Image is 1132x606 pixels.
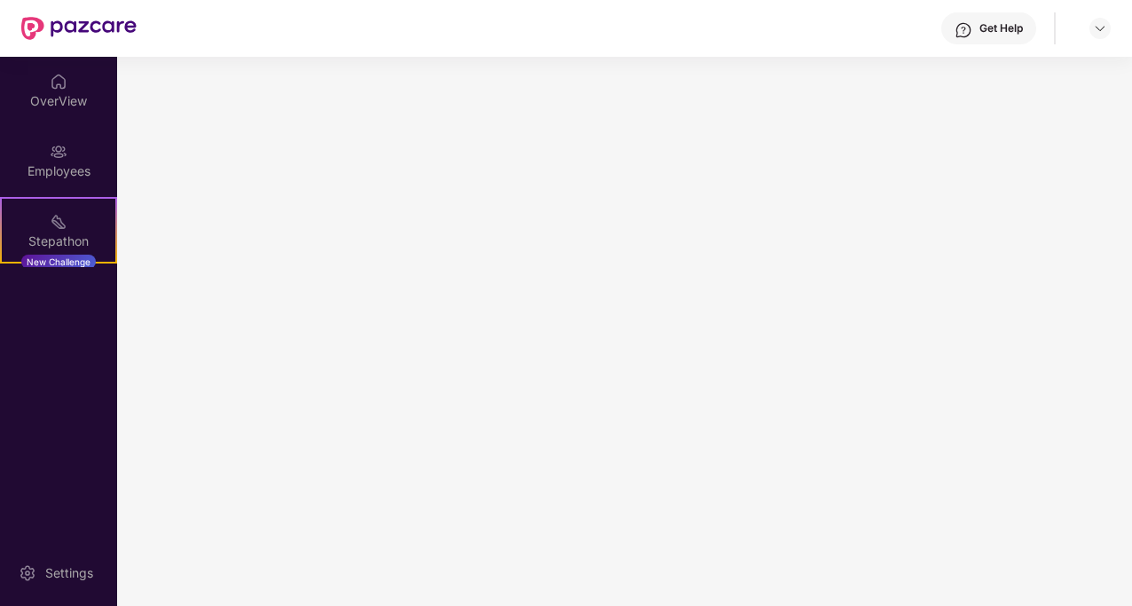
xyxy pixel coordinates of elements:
[19,564,36,582] img: svg+xml;base64,PHN2ZyBpZD0iU2V0dGluZy0yMHgyMCIgeG1sbnM9Imh0dHA6Ly93d3cudzMub3JnLzIwMDAvc3ZnIiB3aW...
[50,73,67,91] img: svg+xml;base64,PHN2ZyBpZD0iSG9tZSIgeG1sbnM9Imh0dHA6Ly93d3cudzMub3JnLzIwMDAvc3ZnIiB3aWR0aD0iMjAiIG...
[40,564,98,582] div: Settings
[21,17,137,40] img: New Pazcare Logo
[50,213,67,231] img: svg+xml;base64,PHN2ZyB4bWxucz0iaHR0cDovL3d3dy53My5vcmcvMjAwMC9zdmciIHdpZHRoPSIyMSIgaGVpZ2h0PSIyMC...
[2,232,115,250] div: Stepathon
[979,21,1023,35] div: Get Help
[21,255,96,269] div: New Challenge
[955,21,972,39] img: svg+xml;base64,PHN2ZyBpZD0iSGVscC0zMngzMiIgeG1sbnM9Imh0dHA6Ly93d3cudzMub3JnLzIwMDAvc3ZnIiB3aWR0aD...
[50,143,67,161] img: svg+xml;base64,PHN2ZyBpZD0iRW1wbG95ZWVzIiB4bWxucz0iaHR0cDovL3d3dy53My5vcmcvMjAwMC9zdmciIHdpZHRoPS...
[1093,21,1107,35] img: svg+xml;base64,PHN2ZyBpZD0iRHJvcGRvd24tMzJ4MzIiIHhtbG5zPSJodHRwOi8vd3d3LnczLm9yZy8yMDAwL3N2ZyIgd2...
